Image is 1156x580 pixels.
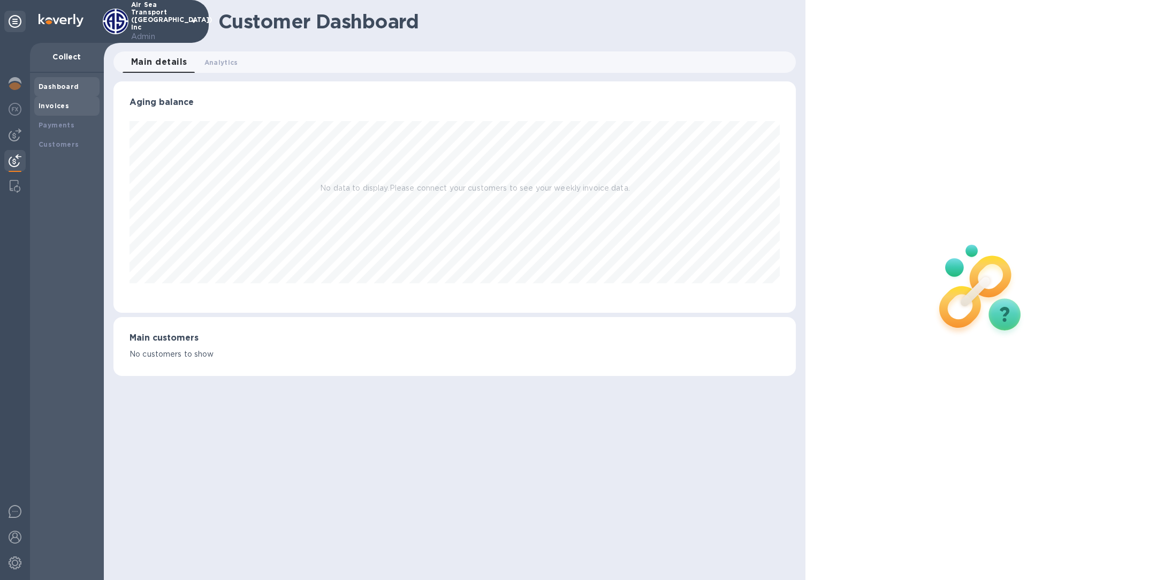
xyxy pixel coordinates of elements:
div: Unpin categories [4,11,26,32]
p: Admin [131,31,185,42]
h1: Customer Dashboard [218,10,788,33]
h3: Aging balance [130,97,780,108]
img: Logo [39,14,83,27]
b: Dashboard [39,82,79,91]
img: Foreign exchange [9,103,21,116]
p: No customers to show [130,349,780,360]
p: Air Sea Transport ([GEOGRAPHIC_DATA]) Inc [131,1,185,42]
b: Payments [39,121,74,129]
b: Customers [39,140,79,148]
p: Collect [39,51,95,62]
b: Invoices [39,102,69,110]
span: Main details [131,55,187,70]
span: Analytics [204,57,238,68]
h3: Main customers [130,333,780,343]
